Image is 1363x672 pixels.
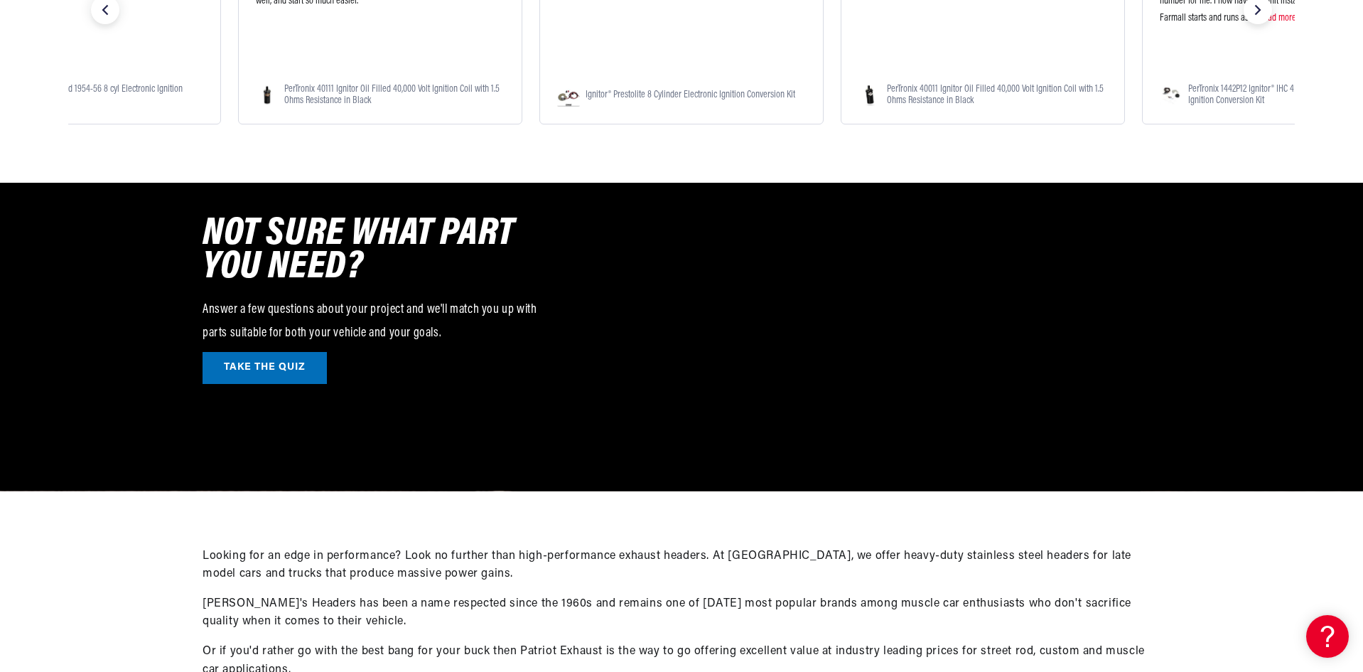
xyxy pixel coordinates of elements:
p: Looking for an edge in performance? Look no further than high-performance exhaust headers. At [GE... [203,548,1160,584]
img: https://cdn-yotpo-images-production.yotpo.com/Product/407425969/341960192/square.jpg?1687777722 [256,84,279,107]
img: https://cdn-yotpo-images-production.yotpo.com/Product/407426822/341959540/square.jpg?1756415693 [858,84,881,107]
img: https://cdn-yotpo-images-production.yotpo.com/Product/407428528/341967743/square.jpg?1707934881 [1160,84,1182,107]
img: https://cdn-yotpo-images-production.yotpo.com/Product/407427832/341959914/square.jpg?1708052436 [557,84,580,107]
span: [PERSON_NAME]'s Headers has been a name respected since the 1960s and remains one of [DATE] most ... [203,598,1131,628]
span: PerTronix 40111 Ignitor Oil Filled 40,000 Volt Ignition Coil with 1.5 Ohms Resistance in Black [284,84,505,107]
span: Ignitor® Prestolite 8 Cylinder Electronic Ignition Conversion Kit [586,90,795,101]
div: Navigate to PerTronix 40111 Ignitor Oil Filled 40,000 Volt Ignition Coil with 1.5 Ohms Resistance... [256,84,505,107]
span: PerTronix 40011 Ignitor Oil Filled 40,000 Volt Ignition Coil with 1.5 Ohms Resistance in Black [887,84,1107,107]
span: Answer a few questions about your project and we'll match you up with parts suitable for both you... [203,304,537,339]
span: Read more [1259,13,1296,23]
span: NOT SURE WHAT PART YOU NEED? [203,215,515,287]
div: Navigate to PerTronix 40011 Ignitor Oil Filled 40,000 Volt Ignition Coil with 1.5 Ohms Resistance... [858,84,1107,107]
a: TAKE THE QUIZ [203,352,327,384]
div: Navigate to Ignitor® Prestolite 8 Cylinder Electronic Ignition Conversion Kit [557,84,806,107]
